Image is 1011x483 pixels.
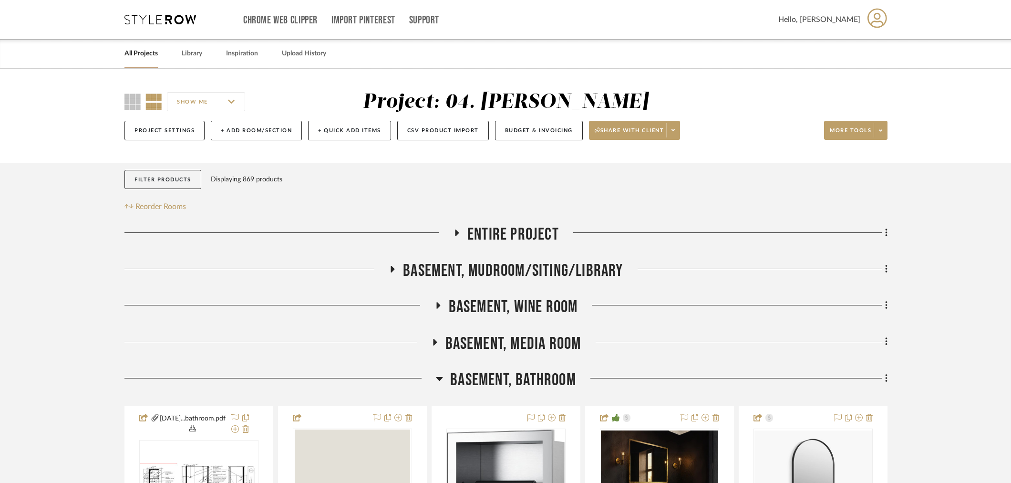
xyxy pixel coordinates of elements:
[124,121,205,140] button: Project Settings
[182,47,202,60] a: Library
[124,201,186,212] button: Reorder Rooms
[226,47,258,60] a: Inspiration
[495,121,583,140] button: Budget & Invoicing
[403,261,623,281] span: Basement, Mudroom/Siting/Library
[124,170,201,189] button: Filter Products
[824,121,887,140] button: More tools
[397,121,489,140] button: CSV Product Import
[409,16,439,24] a: Support
[160,412,226,435] button: [DATE]...bathroom.pdf
[282,47,326,60] a: Upload History
[308,121,391,140] button: + Quick Add Items
[211,121,302,140] button: + Add Room/Section
[135,201,186,212] span: Reorder Rooms
[830,127,871,141] span: More tools
[449,297,578,317] span: Basement, Wine Room
[595,127,664,141] span: Share with client
[778,14,860,25] span: Hello, [PERSON_NAME]
[124,47,158,60] a: All Projects
[211,170,282,189] div: Displaying 869 products
[363,92,649,112] div: Project: 04. [PERSON_NAME]
[467,224,559,245] span: Entire Project
[589,121,681,140] button: Share with client
[450,370,576,390] span: Basement, Bathroom
[445,334,581,354] span: Basement, Media Room
[243,16,318,24] a: Chrome Web Clipper
[331,16,395,24] a: Import Pinterest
